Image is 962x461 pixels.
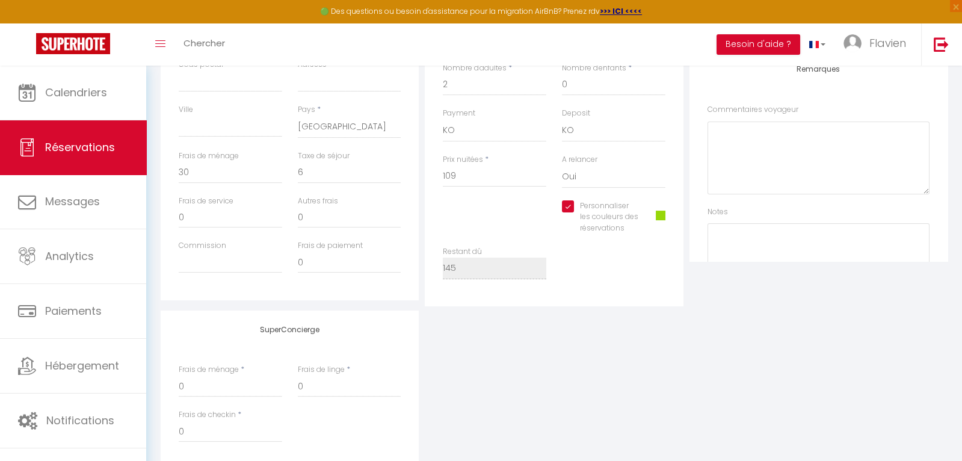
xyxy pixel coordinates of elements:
[45,303,102,318] span: Paiements
[708,104,798,116] label: Commentaires voyageur
[179,150,239,162] label: Frais de ménage
[443,108,475,119] label: Payment
[45,194,100,209] span: Messages
[298,196,338,207] label: Autres frais
[574,200,641,235] label: Personnaliser les couleurs des réservations
[45,140,115,155] span: Réservations
[174,23,234,66] a: Chercher
[179,196,233,207] label: Frais de service
[443,246,482,258] label: Restant dû
[562,63,626,74] label: Nombre d'enfants
[45,85,107,100] span: Calendriers
[708,65,930,73] h4: Remarques
[298,104,315,116] label: Pays
[36,33,110,54] img: Super Booking
[834,23,921,66] a: ... Flavien
[45,358,119,373] span: Hébergement
[179,240,226,252] label: Commission
[298,240,363,252] label: Frais de paiement
[600,6,642,16] a: >>> ICI <<<<
[179,104,193,116] label: Ville
[443,63,507,74] label: Nombre d'adultes
[179,409,236,421] label: Frais de checkin
[183,37,225,49] span: Chercher
[443,154,483,166] label: Prix nuitées
[934,37,949,52] img: logout
[179,364,239,376] label: Frais de ménage
[562,154,597,166] label: A relancer
[179,326,401,334] h4: SuperConcierge
[45,249,94,264] span: Analytics
[298,150,350,162] label: Taxe de séjour
[46,413,114,428] span: Notifications
[708,206,728,218] label: Notes
[717,34,800,55] button: Besoin d'aide ?
[298,364,345,376] label: Frais de linge
[562,108,590,119] label: Deposit
[869,36,906,51] span: Flavien
[843,34,862,52] img: ...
